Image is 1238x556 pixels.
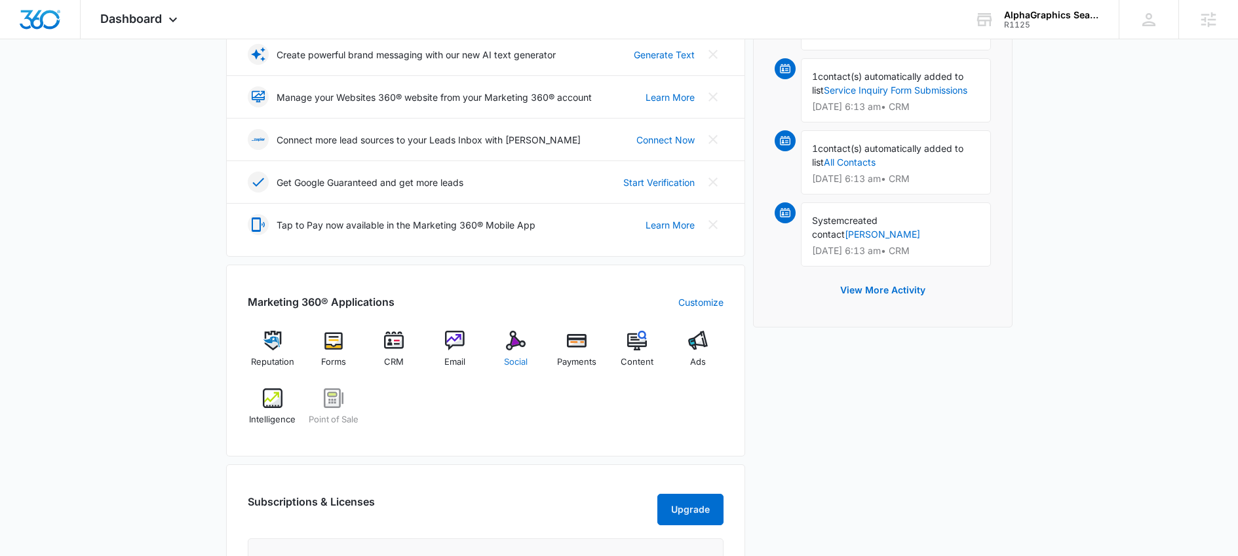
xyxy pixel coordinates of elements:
[248,331,298,378] a: Reputation
[673,331,724,378] a: Ads
[812,71,963,96] span: contact(s) automatically added to list
[308,331,358,378] a: Forms
[621,356,653,369] span: Content
[369,331,419,378] a: CRM
[277,176,463,189] p: Get Google Guaranteed and get more leads
[812,102,980,111] p: [DATE] 6:13 am • CRM
[646,218,695,232] a: Learn More
[678,295,724,309] a: Customize
[812,215,844,226] span: System
[557,356,596,369] span: Payments
[703,172,724,193] button: Close
[251,356,294,369] span: Reputation
[1004,20,1100,29] div: account id
[248,388,298,436] a: Intelligence
[504,356,528,369] span: Social
[321,356,346,369] span: Forms
[812,143,818,154] span: 1
[551,331,602,378] a: Payments
[845,229,920,240] a: [PERSON_NAME]
[657,494,724,525] button: Upgrade
[824,157,876,168] a: All Contacts
[100,12,162,26] span: Dashboard
[430,331,480,378] a: Email
[812,30,980,39] p: [DATE] 6:13 am • CRM
[491,331,541,378] a: Social
[1004,10,1100,20] div: account name
[623,176,695,189] a: Start Verification
[308,388,358,436] a: Point of Sale
[248,494,375,520] h2: Subscriptions & Licenses
[248,294,395,310] h2: Marketing 360® Applications
[444,356,465,369] span: Email
[690,356,706,369] span: Ads
[636,133,695,147] a: Connect Now
[277,133,581,147] p: Connect more lead sources to your Leads Inbox with [PERSON_NAME]
[703,86,724,107] button: Close
[309,413,358,426] span: Point of Sale
[703,129,724,150] button: Close
[277,48,556,62] p: Create powerful brand messaging with our new AI text generator
[812,143,963,168] span: contact(s) automatically added to list
[703,44,724,65] button: Close
[384,356,404,369] span: CRM
[277,90,592,104] p: Manage your Websites 360® website from your Marketing 360® account
[249,413,296,426] span: Intelligence
[812,174,980,183] p: [DATE] 6:13 am • CRM
[812,246,980,255] p: [DATE] 6:13 am • CRM
[824,84,967,96] a: Service Inquiry Form Submissions
[634,48,695,62] a: Generate Text
[646,90,695,104] a: Learn More
[612,331,663,378] a: Content
[827,274,938,306] button: View More Activity
[812,215,878,240] span: created contact
[812,71,818,82] span: 1
[277,218,535,232] p: Tap to Pay now available in the Marketing 360® Mobile App
[703,214,724,235] button: Close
